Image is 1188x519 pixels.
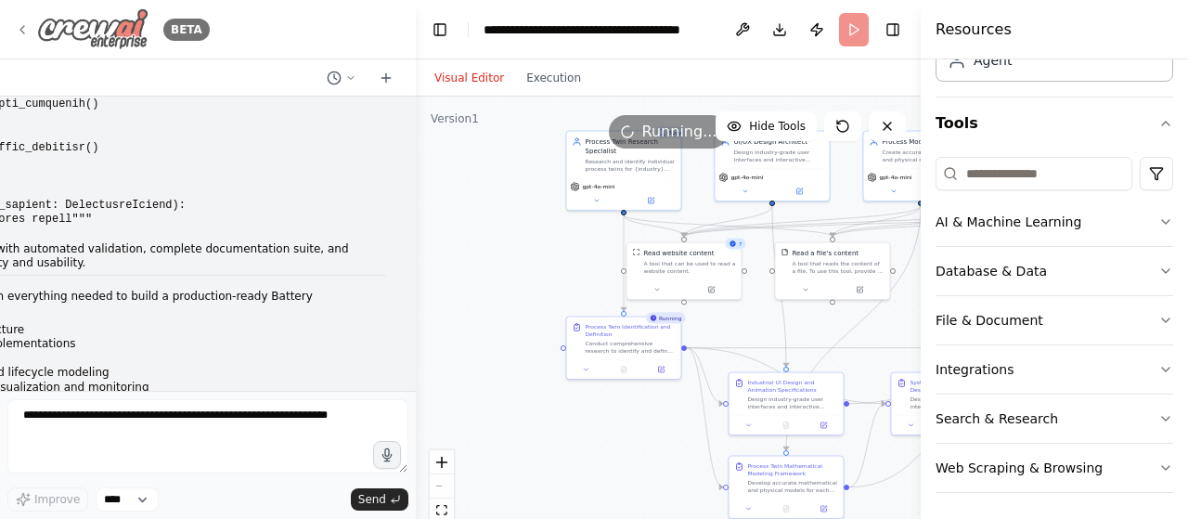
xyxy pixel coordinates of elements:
[34,492,80,507] span: Improve
[974,51,1012,70] div: Agent
[883,149,973,163] div: Create accurate mathematical and physical models for each {industry} process twin, ensuring they ...
[644,249,715,258] div: Read website content
[849,399,885,492] g: Edge from dd1569cb-33ab-4dc3-95ab-2872e06a128f to 1b7815cb-b5f5-4033-be5b-e02250469129
[863,131,979,202] div: Process Modeling EngineerCreate accurate mathematical and physical models for each {industry} pro...
[586,323,676,338] div: Process Twin Identification and Definition
[748,479,838,494] div: Develop accurate mathematical and physical models for each process twin that reflect real-world p...
[768,206,791,367] g: Edge from fc97ca78-772f-466b-b36e-b9b46c0440e3 to a5926e3f-c2fb-4fe0-9b7e-a473b035b608
[566,131,682,212] div: BusyProcess Twin Research SpecialistResearch and identify individual process twins for {industry}...
[793,260,885,275] div: A tool that reads the content of a file. To use this tool, provide a 'file_path' parameter with t...
[163,19,210,41] div: BETA
[936,97,1173,149] button: Tools
[351,488,408,511] button: Send
[833,284,886,295] button: Open in side panel
[731,174,764,181] span: gpt-4o-mini
[781,249,789,256] img: FileReadTool
[807,503,839,514] button: Open in side panel
[936,345,1173,394] button: Integrations
[431,111,479,126] div: Version 1
[685,284,738,295] button: Open in side panel
[319,67,364,89] button: Switch to previous chat
[642,121,717,143] span: Running...
[880,17,906,43] button: Hide right sidebar
[586,158,676,173] div: Research and identify individual process twins for {industry} manufacturing, analyzing their tech...
[739,240,742,248] span: 7
[910,396,1001,410] div: Design comprehensive integration architecture that connects all process twins into a unified, coh...
[371,67,401,89] button: Start a new chat
[781,206,925,450] g: Edge from 90468a0e-3743-4383-b749-f236abf3eff8 to dd1569cb-33ab-4dc3-95ab-2872e06a128f
[891,372,1007,436] div: System Integration Architecture DesignDesign comprehensive integration architecture that connects...
[936,296,1173,344] button: File & Document
[644,260,736,275] div: A tool that can be used to read a website content.
[646,313,686,324] div: Running
[793,249,859,258] div: Read a file's content
[633,249,640,256] img: ScrapeWebsiteTool
[619,215,628,311] g: Edge from 930934cc-36c1-40a6-a868-4f9e38fe4451 to 77b4d9b8-b070-4fb1-970c-f7b9e933e188
[423,67,515,89] button: Visual Editor
[626,242,742,301] div: 7ScrapeWebsiteToolRead website contentA tool that can be used to read a website content.
[729,372,845,436] div: Industrial UI Design and Animation SpecificationsDesign industry-grade user interfaces and intera...
[566,317,682,381] div: RunningProcess Twin Identification and DefinitionConduct comprehensive research to identify and d...
[645,364,677,375] button: Open in side panel
[715,131,831,202] div: UI/UX Design ArchitectDesign industry-grade user interfaces and interactive animations for each {...
[748,462,838,477] div: Process Twin Mathematical Modeling Framework
[749,119,806,134] span: Hide Tools
[936,149,1173,508] div: Tools
[687,344,1048,353] g: Edge from 77b4d9b8-b070-4fb1-970c-f7b9e933e188 to 3c6dcfc8-015e-49b0-9585-1f735e665282
[687,344,723,492] g: Edge from 77b4d9b8-b070-4fb1-970c-f7b9e933e188 to dd1569cb-33ab-4dc3-95ab-2872e06a128f
[936,395,1173,443] button: Search & Research
[373,441,401,469] button: Click to speak your automation idea
[427,17,453,43] button: Hide left sidebar
[7,487,88,512] button: Improve
[430,450,454,474] button: zoom in
[773,186,826,197] button: Open in side panel
[716,111,817,141] button: Hide Tools
[358,492,386,507] span: Send
[767,503,806,514] button: No output available
[748,396,838,410] div: Design industry-grade user interfaces and interactive animations for each identified process twin...
[936,19,1012,41] h4: Resources
[37,8,148,50] img: Logo
[849,344,1048,492] g: Edge from dd1569cb-33ab-4dc3-95ab-2872e06a128f to 3c6dcfc8-015e-49b0-9585-1f735e665282
[484,20,692,39] nav: breadcrumb
[936,444,1173,492] button: Web Scraping & Browsing
[515,67,592,89] button: Execution
[625,195,678,206] button: Open in side panel
[767,420,806,431] button: No output available
[604,364,643,375] button: No output available
[679,206,777,237] g: Edge from fc97ca78-772f-466b-b36e-b9b46c0440e3 to 2e1e3200-80dd-449c-9e37-764cdadeb32f
[880,174,912,181] span: gpt-4o-mini
[687,344,723,409] g: Edge from 77b4d9b8-b070-4fb1-970c-f7b9e933e188 to a5926e3f-c2fb-4fe0-9b7e-a473b035b608
[586,340,676,355] div: Conduct comprehensive research to identify and define each individual process twin within the {in...
[748,379,838,394] div: Industrial UI Design and Animation Specifications
[583,183,615,190] span: gpt-4o-mini
[936,198,1173,246] button: AI & Machine Learning
[936,247,1173,295] button: Database & Data
[910,379,1001,394] div: System Integration Architecture Design
[775,242,891,301] div: FileReadToolRead a file's contentA tool that reads the content of a file. To use this tool, provi...
[807,420,839,431] button: Open in side panel
[734,149,824,163] div: Design industry-grade user interfaces and interactive animations for each {industry} process twin...
[849,344,1048,409] g: Edge from a5926e3f-c2fb-4fe0-9b7e-a473b035b608 to 3c6dcfc8-015e-49b0-9585-1f735e665282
